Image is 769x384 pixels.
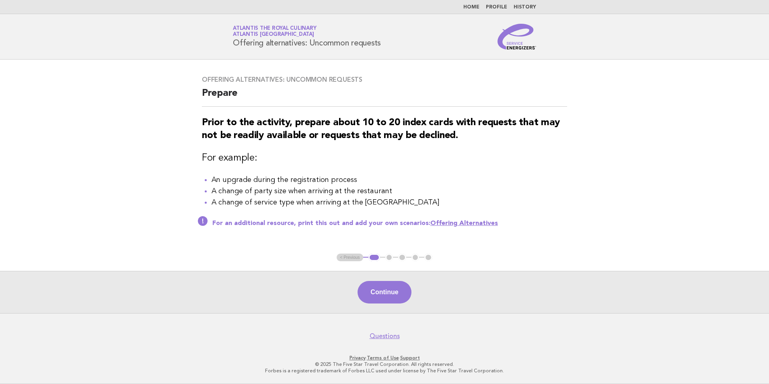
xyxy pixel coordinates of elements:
li: An upgrade during the registration process [212,174,567,186]
a: Atlantis the Royal CulinaryAtlantis [GEOGRAPHIC_DATA] [233,26,316,37]
p: Forbes is a registered trademark of Forbes LLC used under license by The Five Star Travel Corpora... [138,367,631,374]
h3: For example: [202,152,567,165]
h1: Offering alternatives: Uncommon requests [233,26,381,47]
img: Service Energizers [498,24,536,50]
li: A change of service type when arriving at the [GEOGRAPHIC_DATA] [212,197,567,208]
a: Profile [486,5,507,10]
h3: Offering alternatives: Uncommon requests [202,76,567,84]
a: Terms of Use [367,355,399,361]
p: For an additional resource, print this out and add your own scenarios: [212,219,567,227]
a: Support [400,355,420,361]
span: Atlantis [GEOGRAPHIC_DATA] [233,32,314,37]
h2: Prepare [202,87,567,107]
p: © 2025 The Five Star Travel Corporation. All rights reserved. [138,361,631,367]
a: Questions [370,332,400,340]
a: Privacy [350,355,366,361]
a: Offering Alternatives [430,220,498,227]
li: A change of party size when arriving at the restaurant [212,186,567,197]
p: · · [138,355,631,361]
a: Home [463,5,479,10]
a: History [514,5,536,10]
button: 1 [368,254,380,262]
strong: Prior to the activity, prepare about 10 to 20 index cards with requests that may not be readily a... [202,118,560,140]
button: Continue [358,281,411,303]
